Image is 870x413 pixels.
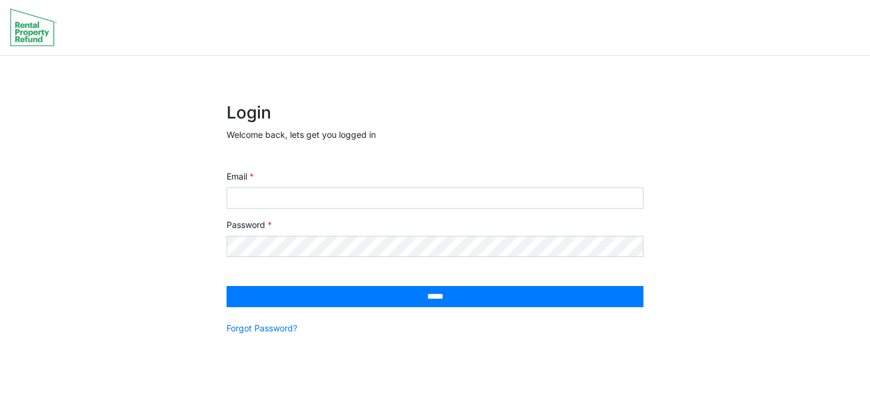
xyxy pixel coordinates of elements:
[227,128,643,141] p: Welcome back, lets get you logged in
[227,170,254,183] label: Email
[227,218,272,231] label: Password
[227,103,643,123] h2: Login
[10,8,57,47] img: spp logo
[227,322,297,334] a: Forgot Password?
